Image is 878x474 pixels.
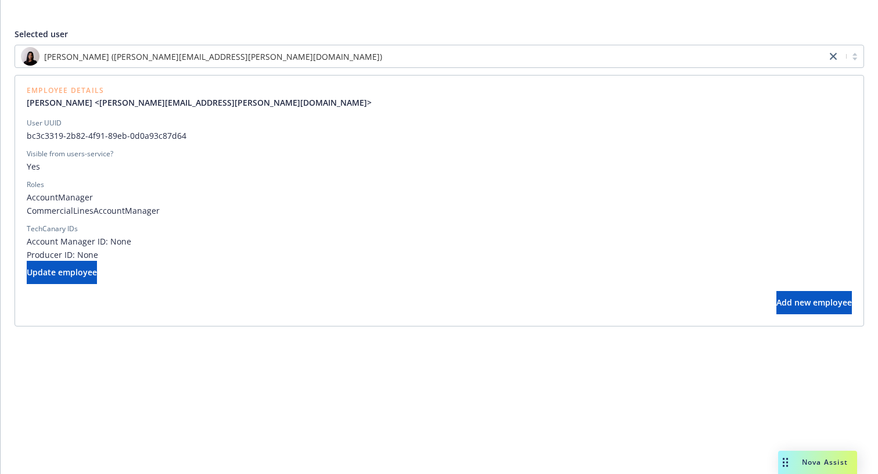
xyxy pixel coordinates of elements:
span: CommercialLinesAccountManager [27,204,852,217]
span: Update employee [27,267,97,278]
span: Yes [27,160,852,173]
span: [PERSON_NAME] ([PERSON_NAME][EMAIL_ADDRESS][PERSON_NAME][DOMAIN_NAME]) [44,51,382,63]
div: Visible from users-service? [27,149,113,159]
div: User UUID [27,118,62,128]
div: Drag to move [778,451,793,474]
span: Add new employee [776,297,852,308]
a: close [826,49,840,63]
span: Selected user [15,28,68,39]
span: bc3c3319-2b82-4f91-89eb-0d0a93c87d64 [27,130,852,142]
span: photo[PERSON_NAME] ([PERSON_NAME][EMAIL_ADDRESS][PERSON_NAME][DOMAIN_NAME]) [21,47,821,66]
button: Nova Assist [778,451,857,474]
img: photo [21,47,39,66]
span: Producer ID: None [27,249,852,261]
span: Account Manager ID: None [27,235,852,247]
span: Employee Details [27,87,381,94]
div: Roles [27,179,44,190]
button: Add new employee [776,291,852,314]
button: Update employee [27,261,97,284]
a: [PERSON_NAME] <[PERSON_NAME][EMAIL_ADDRESS][PERSON_NAME][DOMAIN_NAME]> [27,96,381,109]
span: AccountManager [27,191,852,203]
span: Nova Assist [802,457,848,467]
div: TechCanary IDs [27,224,78,234]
